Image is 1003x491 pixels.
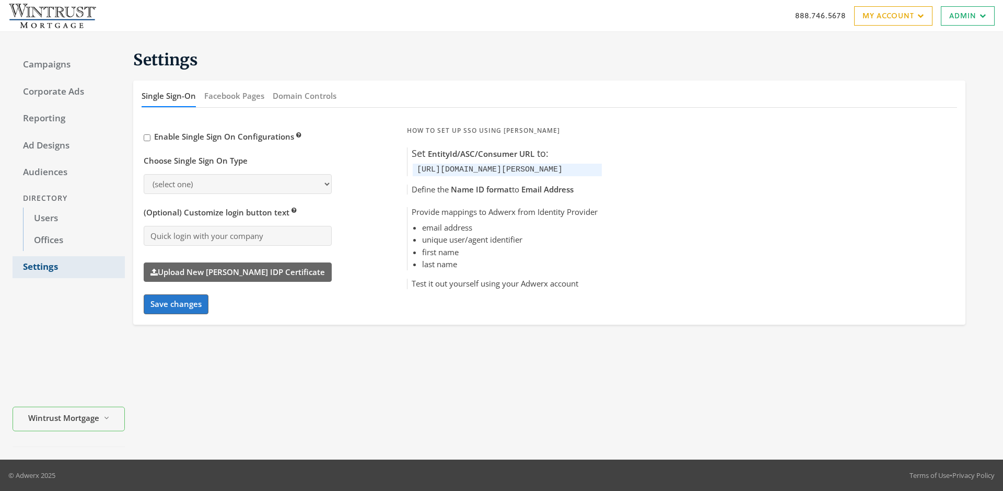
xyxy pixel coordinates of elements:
li: email address [422,222,598,234]
button: Single Sign-On [142,85,196,107]
h5: Set to: [407,147,602,159]
button: Wintrust Mortgage [13,407,125,431]
li: first name [422,246,598,258]
a: Audiences [13,162,125,184]
img: Adwerx [8,3,96,29]
a: Admin [941,6,995,26]
li: unique user/agent identifier [422,234,598,246]
span: Email Address [521,184,574,195]
a: Users [23,208,125,230]
p: © Adwerx 2025 [8,470,55,481]
a: Privacy Policy [952,471,995,480]
code: [URL][DOMAIN_NAME][PERSON_NAME] [417,165,563,174]
h5: How to Set Up SSO Using [PERSON_NAME] [407,127,602,135]
span: (Optional) Customize login button text [144,207,297,218]
span: Name ID format [451,184,512,195]
a: Settings [13,256,125,278]
span: Enable Single Sign On Configurations [154,131,301,142]
span: Settings [133,50,198,70]
input: Enable Single Sign On Configurations [144,134,150,141]
h5: Test it out yourself using your Adwerx account [407,279,602,289]
a: Terms of Use [909,471,950,480]
a: Reporting [13,108,125,130]
button: Save changes [144,294,208,314]
a: My Account [854,6,932,26]
span: EntityId/ASC/Consumer URL [428,149,534,159]
h5: Choose Single Sign On Type [144,156,248,166]
h5: Define the to [407,185,602,195]
button: Domain Controls [273,85,336,107]
li: last name [422,258,598,270]
div: • [909,470,995,481]
a: Ad Designs [13,135,125,157]
h5: Provide mappings to Adwerx from Identity Provider [407,207,602,218]
span: Wintrust Mortgage [28,412,99,424]
a: Offices [23,230,125,252]
button: Facebook Pages [204,85,264,107]
label: Upload New [PERSON_NAME] IDP Certificate [144,262,332,282]
a: Corporate Ads [13,81,125,103]
a: 888.746.5678 [795,10,846,21]
div: Directory [13,189,125,208]
a: Campaigns [13,54,125,76]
